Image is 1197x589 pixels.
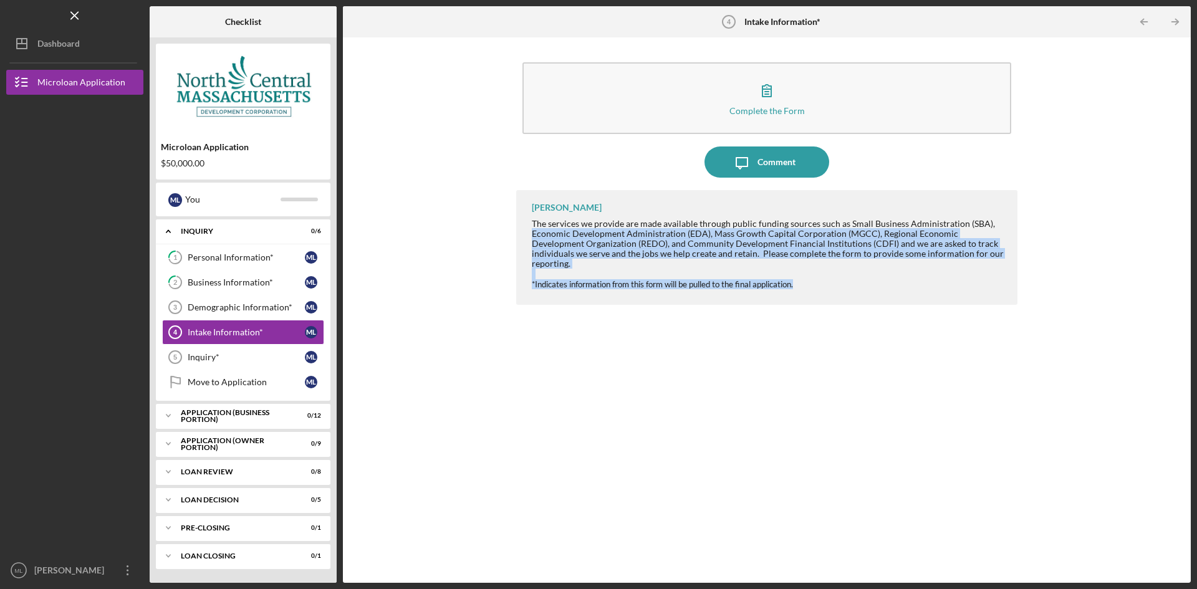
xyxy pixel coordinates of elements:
[161,158,325,168] div: $50,000.00
[305,376,317,388] div: M L
[37,31,80,59] div: Dashboard
[299,552,321,560] div: 0 / 1
[173,353,177,361] tspan: 5
[185,189,281,210] div: You
[305,276,317,289] div: M L
[181,409,290,423] div: APPLICATION (BUSINESS PORTION)
[173,328,178,336] tspan: 4
[704,146,829,178] button: Comment
[305,351,317,363] div: M L
[299,227,321,235] div: 0 / 6
[181,437,290,451] div: APPLICATION (OWNER PORTION)
[181,227,290,235] div: INQUIRY
[188,352,305,362] div: Inquiry*
[757,146,796,178] div: Comment
[181,468,290,476] div: LOAN REVIEW
[181,552,290,560] div: LOAN CLOSING
[6,70,143,95] button: Microloan Application
[299,412,321,419] div: 0 / 12
[727,18,731,26] tspan: 4
[162,320,324,345] a: 4Intake Information*ML
[162,270,324,295] a: 2Business Information*ML
[181,524,290,532] div: PRE-CLOSING
[173,279,177,287] tspan: 2
[305,251,317,264] div: M L
[181,496,290,504] div: LOAN DECISION
[299,440,321,448] div: 0 / 9
[168,193,182,207] div: M L
[532,279,793,289] span: *Indicates information from this form will be pulled to the final application.
[31,558,112,586] div: [PERSON_NAME]
[162,245,324,270] a: 1Personal Information*ML
[14,567,23,574] text: ML
[225,17,261,27] b: Checklist
[299,524,321,532] div: 0 / 1
[188,302,305,312] div: Demographic Information*
[305,301,317,314] div: M L
[156,50,330,125] img: Product logo
[522,62,1011,134] button: Complete the Form
[188,327,305,337] div: Intake Information*
[532,203,602,213] div: [PERSON_NAME]
[173,304,177,311] tspan: 3
[173,254,177,262] tspan: 1
[744,17,820,27] b: Intake Information*
[299,496,321,504] div: 0 / 5
[188,252,305,262] div: Personal Information*
[6,558,143,583] button: ML[PERSON_NAME]
[161,142,325,152] div: Microloan Application
[532,219,1005,269] div: The services we provide are made available through public funding sources such as Small Business ...
[188,377,305,387] div: Move to Application
[305,326,317,338] div: M L
[162,345,324,370] a: 5Inquiry*ML
[162,370,324,395] a: Move to ApplicationML
[299,468,321,476] div: 0 / 8
[188,277,305,287] div: Business Information*
[162,295,324,320] a: 3Demographic Information*ML
[729,106,805,115] div: Complete the Form
[6,31,143,56] button: Dashboard
[37,70,125,98] div: Microloan Application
